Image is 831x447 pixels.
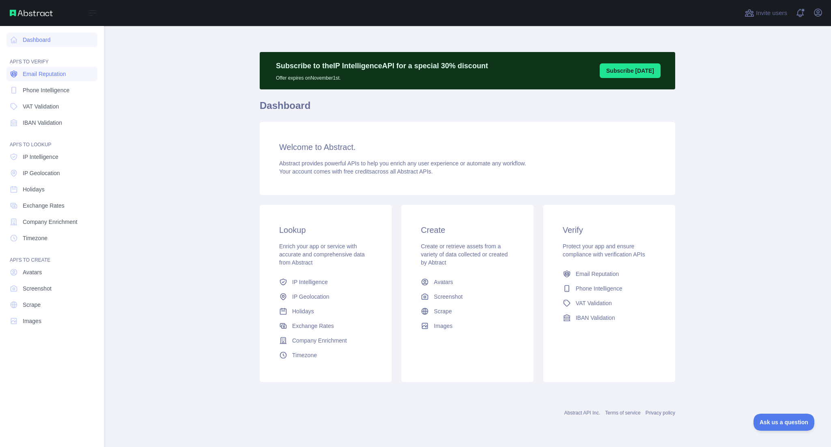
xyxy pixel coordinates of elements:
[23,268,42,276] span: Avatars
[418,319,517,333] a: Images
[23,70,66,78] span: Email Reputation
[434,322,452,330] span: Images
[600,63,661,78] button: Subscribe [DATE]
[279,168,433,175] span: Your account comes with across all Abstract APIs.
[23,284,52,293] span: Screenshot
[279,160,526,167] span: Abstract provides powerful APIs to help you enrich any user experience or automate any workflow.
[6,115,97,130] a: IBAN Validation
[743,7,789,20] button: Invite users
[292,351,317,359] span: Timezone
[576,270,619,278] span: Email Reputation
[560,281,659,296] a: Phone Intelligence
[563,243,645,258] span: Protect your app and ensure compliance with verification APIs
[421,243,508,266] span: Create or retrieve assets from a variety of data collected or created by Abtract
[564,410,601,416] a: Abstract API Inc.
[292,307,314,315] span: Holidays
[276,304,375,319] a: Holidays
[276,319,375,333] a: Exchange Rates
[756,9,787,18] span: Invite users
[279,243,365,266] span: Enrich your app or service with accurate and comprehensive data from Abstract
[418,275,517,289] a: Avatars
[23,102,59,111] span: VAT Validation
[6,67,97,81] a: Email Reputation
[276,72,488,81] p: Offer expires on November 1st.
[23,185,45,193] span: Holidays
[576,299,612,307] span: VAT Validation
[6,166,97,180] a: IP Geolocation
[276,60,488,72] p: Subscribe to the IP Intelligence API for a special 30 % discount
[10,10,53,16] img: Abstract API
[292,322,334,330] span: Exchange Rates
[6,231,97,245] a: Timezone
[560,310,659,325] a: IBAN Validation
[23,202,65,210] span: Exchange Rates
[560,267,659,281] a: Email Reputation
[434,293,463,301] span: Screenshot
[6,247,97,263] div: API'S TO CREATE
[576,284,622,293] span: Phone Intelligence
[563,224,656,236] h3: Verify
[23,218,78,226] span: Company Enrichment
[23,153,58,161] span: IP Intelligence
[434,307,452,315] span: Scrape
[6,215,97,229] a: Company Enrichment
[292,293,329,301] span: IP Geolocation
[6,150,97,164] a: IP Intelligence
[6,182,97,197] a: Holidays
[434,278,453,286] span: Avatars
[576,314,615,322] span: IBAN Validation
[276,289,375,304] a: IP Geolocation
[6,132,97,148] div: API'S TO LOOKUP
[605,410,640,416] a: Terms of service
[344,168,372,175] span: free credits
[276,275,375,289] a: IP Intelligence
[560,296,659,310] a: VAT Validation
[6,281,97,296] a: Screenshot
[6,198,97,213] a: Exchange Rates
[279,224,372,236] h3: Lookup
[276,348,375,362] a: Timezone
[23,119,62,127] span: IBAN Validation
[646,410,675,416] a: Privacy policy
[23,86,69,94] span: Phone Intelligence
[292,278,328,286] span: IP Intelligence
[23,301,41,309] span: Scrape
[418,304,517,319] a: Scrape
[418,289,517,304] a: Screenshot
[23,317,41,325] span: Images
[6,99,97,114] a: VAT Validation
[6,297,97,312] a: Scrape
[6,49,97,65] div: API'S TO VERIFY
[260,99,675,119] h1: Dashboard
[6,83,97,98] a: Phone Intelligence
[6,314,97,328] a: Images
[279,141,656,153] h3: Welcome to Abstract.
[421,224,514,236] h3: Create
[276,333,375,348] a: Company Enrichment
[23,169,60,177] span: IP Geolocation
[23,234,47,242] span: Timezone
[6,33,97,47] a: Dashboard
[292,336,347,345] span: Company Enrichment
[6,265,97,280] a: Avatars
[753,414,815,431] iframe: Toggle Customer Support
